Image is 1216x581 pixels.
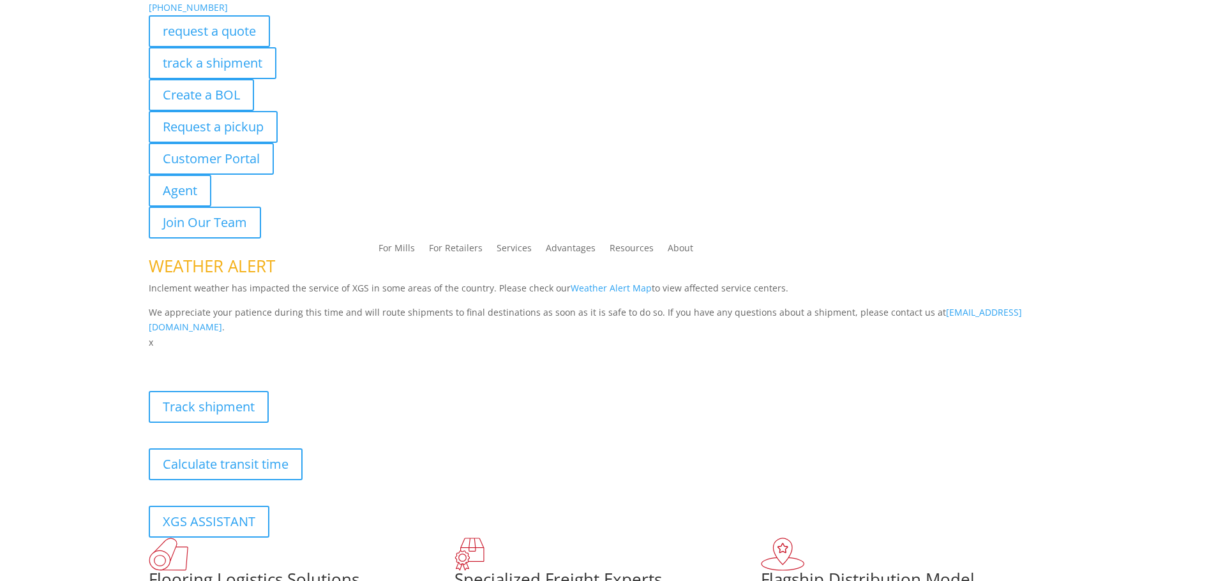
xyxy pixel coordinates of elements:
img: xgs-icon-flagship-distribution-model-red [761,538,805,571]
a: About [668,244,693,258]
a: For Mills [379,244,415,258]
a: For Retailers [429,244,483,258]
span: WEATHER ALERT [149,254,275,277]
a: Agent [149,175,211,207]
b: Visibility, transparency, and control for your entire supply chain. [149,352,433,364]
a: Services [497,244,532,258]
a: Resources [610,244,654,258]
a: Weather Alert Map [571,282,652,294]
a: Create a BOL [149,79,254,111]
a: Join Our Team [149,207,261,239]
a: Request a pickup [149,111,278,143]
img: xgs-icon-focused-on-flooring-red [454,538,484,571]
p: x [149,335,1068,350]
a: track a shipment [149,47,276,79]
a: request a quote [149,15,270,47]
a: Advantages [546,244,596,258]
a: Customer Portal [149,143,274,175]
img: xgs-icon-total-supply-chain-intelligence-red [149,538,188,571]
a: Calculate transit time [149,448,303,480]
p: We appreciate your patience during this time and will route shipments to final destinations as so... [149,305,1068,335]
a: XGS ASSISTANT [149,506,269,538]
p: Inclement weather has impacted the service of XGS in some areas of the country. Please check our ... [149,281,1068,305]
a: Track shipment [149,391,269,423]
a: [PHONE_NUMBER] [149,1,228,13]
